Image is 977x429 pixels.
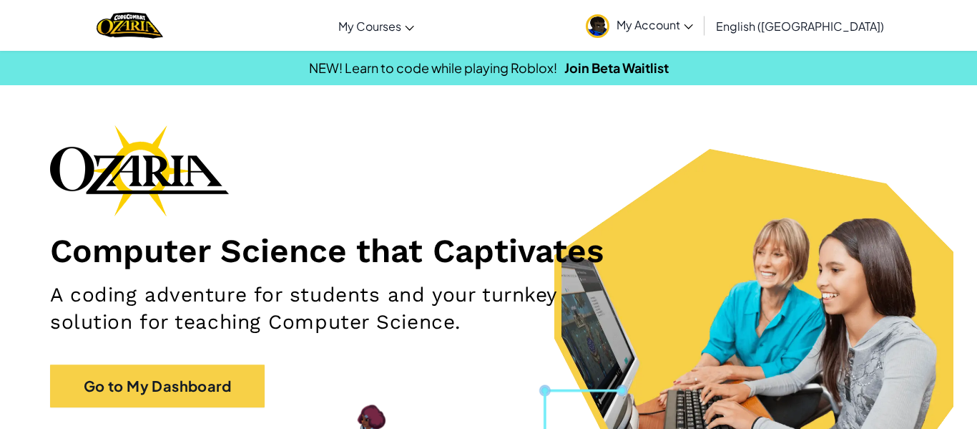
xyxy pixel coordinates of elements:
span: My Account [617,17,693,32]
span: English ([GEOGRAPHIC_DATA]) [716,19,884,34]
img: Ozaria branding logo [50,125,229,216]
img: Home [97,11,163,40]
a: English ([GEOGRAPHIC_DATA]) [709,6,891,45]
a: My Account [579,3,700,48]
a: Ozaria by CodeCombat logo [97,11,163,40]
h1: Computer Science that Captivates [50,231,927,271]
img: avatar [586,14,609,38]
h2: A coding adventure for students and your turnkey solution for teaching Computer Science. [50,281,637,336]
span: My Courses [338,19,401,34]
span: NEW! Learn to code while playing Roblox! [309,59,557,76]
a: Join Beta Waitlist [564,59,669,76]
a: Go to My Dashboard [50,365,265,408]
a: My Courses [331,6,421,45]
